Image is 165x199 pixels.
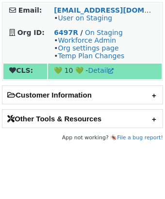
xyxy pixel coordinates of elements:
a: Temp Plan Changes [58,52,124,60]
a: 6497R [54,29,78,36]
td: 💚 10 💚 - [48,64,162,79]
h2: Customer Information [2,86,163,104]
span: • • • [54,36,124,60]
span: • [54,14,112,22]
a: Org settings page [58,44,118,52]
strong: / [80,29,82,36]
footer: App not working? 🪳 [2,133,163,143]
a: On Staging [85,29,123,36]
a: File a bug report! [117,134,163,141]
a: User on Staging [58,14,112,22]
strong: Email: [18,6,42,14]
a: Workforce Admin [58,36,116,44]
h2: Other Tools & Resources [2,110,163,128]
strong: Org ID: [17,29,45,36]
strong: CLS: [9,66,33,74]
a: Detail [88,66,113,74]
